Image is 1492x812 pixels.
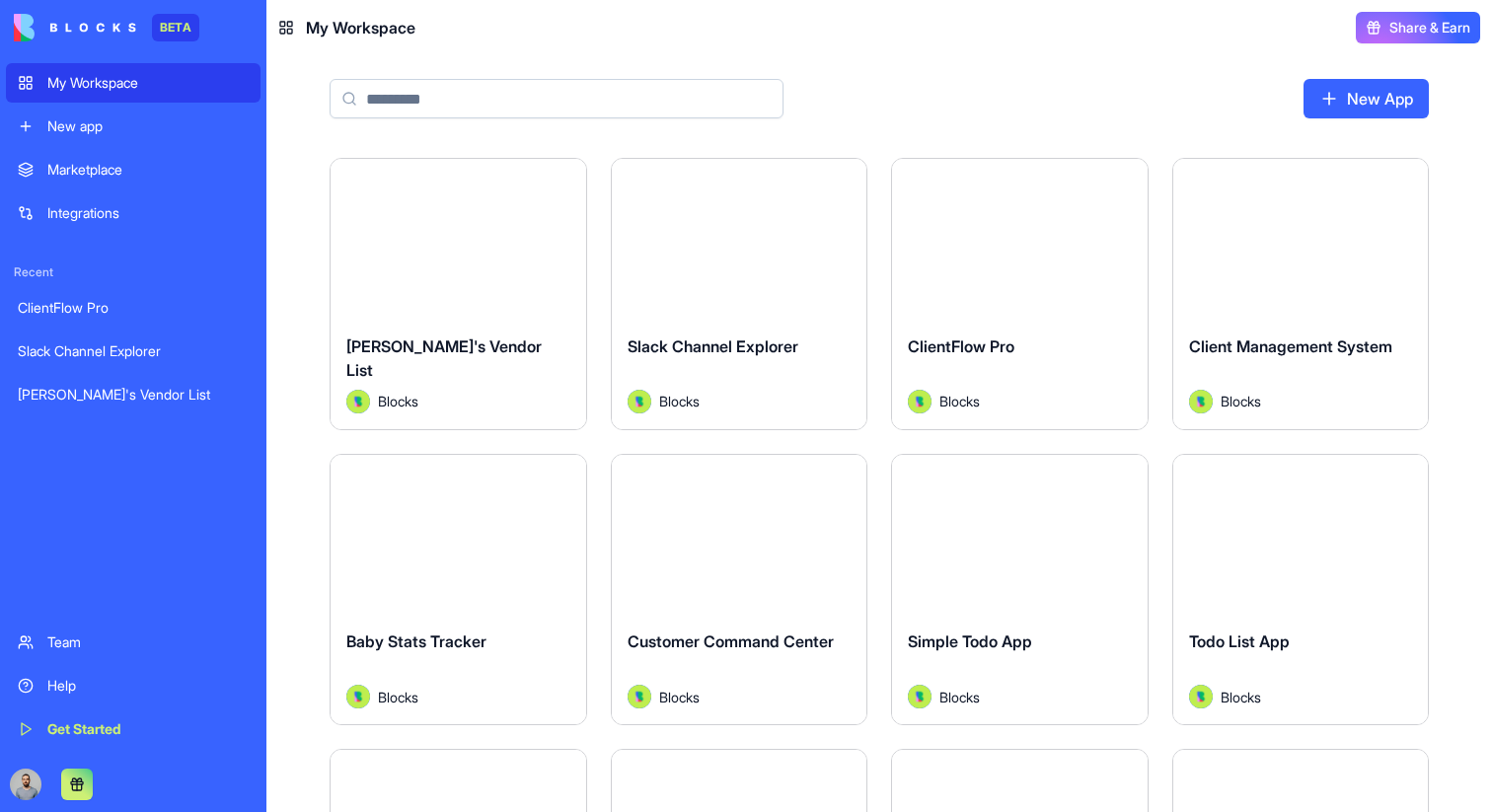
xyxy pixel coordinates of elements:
[1356,12,1480,43] button: Share & Earn
[1189,685,1213,708] img: Avatar
[18,298,249,318] div: ClientFlow Pro
[47,160,249,180] div: Marketplace
[346,336,542,380] span: [PERSON_NAME]'s Vendor List
[152,14,199,41] div: BETA
[346,390,370,413] img: Avatar
[611,158,868,430] a: Slack Channel ExplorerAvatarBlocks
[18,385,249,405] div: [PERSON_NAME]'s Vendor List
[1189,631,1290,651] span: Todo List App
[6,288,261,328] a: ClientFlow Pro
[306,16,415,39] span: My Workspace
[1172,158,1430,430] a: Client Management SystemAvatarBlocks
[6,193,261,233] a: Integrations
[1304,79,1429,118] a: New App
[939,687,980,707] span: Blocks
[330,158,587,430] a: [PERSON_NAME]'s Vendor ListAvatarBlocks
[330,454,587,726] a: Baby Stats TrackerAvatarBlocks
[1221,391,1261,411] span: Blocks
[6,264,261,280] span: Recent
[6,63,261,103] a: My Workspace
[6,332,261,371] a: Slack Channel Explorer
[891,158,1149,430] a: ClientFlow ProAvatarBlocks
[6,375,261,414] a: [PERSON_NAME]'s Vendor List
[1189,390,1213,413] img: Avatar
[47,73,249,93] div: My Workspace
[346,631,486,651] span: Baby Stats Tracker
[628,631,834,651] span: Customer Command Center
[346,685,370,708] img: Avatar
[47,203,249,223] div: Integrations
[628,336,798,356] span: Slack Channel Explorer
[6,623,261,662] a: Team
[378,687,418,707] span: Blocks
[628,685,651,708] img: Avatar
[908,336,1014,356] span: ClientFlow Pro
[14,14,199,41] a: BETA
[47,676,249,696] div: Help
[10,769,41,800] img: image_123650291_bsq8ao.jpg
[908,390,932,413] img: Avatar
[891,454,1149,726] a: Simple Todo AppAvatarBlocks
[1172,454,1430,726] a: Todo List AppAvatarBlocks
[6,150,261,189] a: Marketplace
[908,685,932,708] img: Avatar
[18,341,249,361] div: Slack Channel Explorer
[6,107,261,146] a: New app
[47,116,249,136] div: New app
[628,390,651,413] img: Avatar
[47,632,249,652] div: Team
[6,709,261,749] a: Get Started
[659,391,700,411] span: Blocks
[939,391,980,411] span: Blocks
[1389,18,1470,37] span: Share & Earn
[1189,336,1392,356] span: Client Management System
[908,631,1032,651] span: Simple Todo App
[6,666,261,705] a: Help
[1221,687,1261,707] span: Blocks
[611,454,868,726] a: Customer Command CenterAvatarBlocks
[378,391,418,411] span: Blocks
[47,719,249,739] div: Get Started
[14,14,136,41] img: logo
[659,687,700,707] span: Blocks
